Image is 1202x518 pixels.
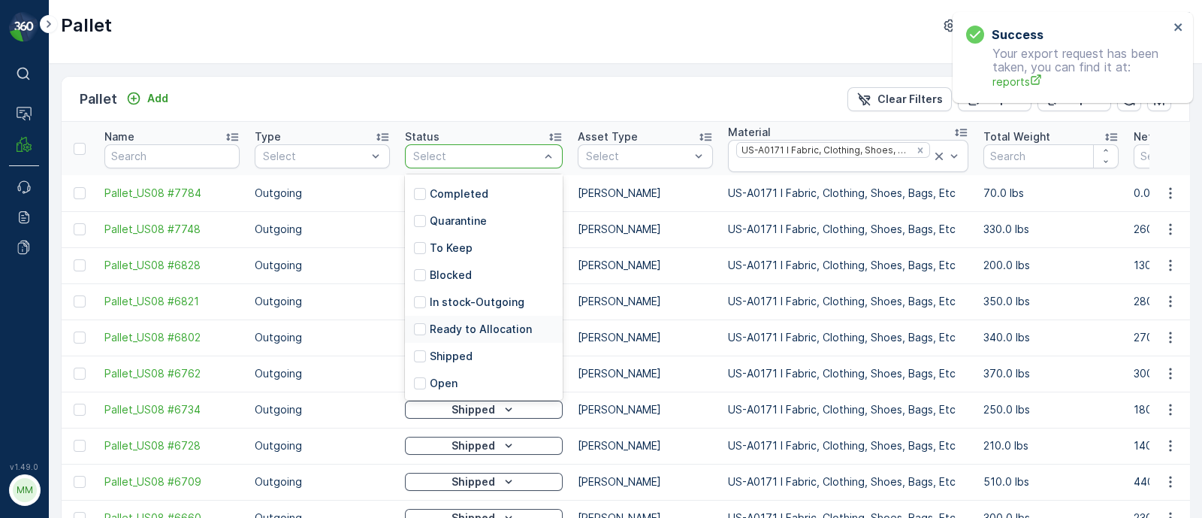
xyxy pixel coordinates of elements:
[976,356,1126,392] td: 370.0 lbs
[247,283,397,320] td: Outgoing
[570,428,720,464] td: [PERSON_NAME]
[976,247,1126,283] td: 200.0 lbs
[104,366,240,381] a: Pallet_US08 #6762
[9,462,39,471] span: v 1.49.0
[247,464,397,500] td: Outgoing
[247,211,397,247] td: Outgoing
[104,474,240,489] a: Pallet_US08 #6709
[430,322,532,337] p: Ready to Allocation
[847,87,952,111] button: Clear Filters
[104,186,240,201] a: Pallet_US08 #7784
[430,186,488,201] p: Completed
[570,175,720,211] td: [PERSON_NAME]
[430,295,524,310] p: In stock-Outgoing
[452,438,495,453] p: Shipped
[720,175,976,211] td: US-A0171 I Fabric, Clothing, Shoes, Bags, Etc
[74,223,86,235] div: Toggle Row Selected
[247,320,397,356] td: Outgoing
[104,438,240,453] a: Pallet_US08 #6728
[9,12,39,42] img: logo
[992,74,1169,89] a: reports
[720,392,976,428] td: US-A0171 I Fabric, Clothing, Shoes, Bags, Etc
[80,89,117,110] p: Pallet
[720,283,976,320] td: US-A0171 I Fabric, Clothing, Shoes, Bags, Etc
[570,247,720,283] td: [PERSON_NAME]
[405,437,563,455] button: Shipped
[976,464,1126,500] td: 510.0 lbs
[74,404,86,416] div: Toggle Row Selected
[720,464,976,500] td: US-A0171 I Fabric, Clothing, Shoes, Bags, Etc
[104,330,240,345] a: Pallet_US08 #6802
[983,129,1050,144] p: Total Weight
[247,392,397,428] td: Outgoing
[120,89,174,108] button: Add
[247,428,397,464] td: Outgoing
[104,222,240,237] a: Pallet_US08 #7748
[976,320,1126,356] td: 340.0 lbs
[263,149,367,164] p: Select
[405,473,563,491] button: Shipped
[983,144,1119,168] input: Search
[570,283,720,320] td: [PERSON_NAME]
[430,268,472,283] p: Blocked
[570,392,720,428] td: [PERSON_NAME]
[992,26,1043,44] h3: Success
[104,129,134,144] p: Name
[877,92,943,107] p: Clear Filters
[430,376,458,391] p: Open
[570,320,720,356] td: [PERSON_NAME]
[570,356,720,392] td: [PERSON_NAME]
[452,402,495,417] p: Shipped
[74,332,86,344] div: Toggle Row Selected
[74,295,86,307] div: Toggle Row Selected
[912,144,929,156] div: Remove US-A0171 I Fabric, Clothing, Shoes, Bags, Etc
[720,211,976,247] td: US-A0171 I Fabric, Clothing, Shoes, Bags, Etc
[104,402,240,417] a: Pallet_US08 #6734
[104,258,240,273] a: Pallet_US08 #6828
[728,125,771,140] p: Material
[976,283,1126,320] td: 350.0 lbs
[737,143,911,157] div: US-A0171 I Fabric, Clothing, Shoes, Bags, Etc
[578,129,638,144] p: Asset Type
[430,241,473,256] p: To Keep
[74,368,86,380] div: Toggle Row Selected
[247,247,397,283] td: Outgoing
[147,91,168,106] p: Add
[570,211,720,247] td: [PERSON_NAME]
[976,392,1126,428] td: 250.0 lbs
[720,247,976,283] td: US-A0171 I Fabric, Clothing, Shoes, Bags, Etc
[586,149,690,164] p: Select
[247,356,397,392] td: Outgoing
[1134,129,1192,144] p: Net Weight
[976,175,1126,211] td: 70.0 lbs
[430,214,487,229] p: Quarantine
[104,294,240,309] a: Pallet_US08 #6821
[430,349,473,364] p: Shipped
[570,464,720,500] td: [PERSON_NAME]
[13,478,37,502] div: MM
[720,356,976,392] td: US-A0171 I Fabric, Clothing, Shoes, Bags, Etc
[976,211,1126,247] td: 330.0 lbs
[405,129,439,144] p: Status
[74,259,86,271] div: Toggle Row Selected
[966,47,1169,89] p: Your export request has been taken, you can find it at:
[452,474,495,489] p: Shipped
[104,144,240,168] input: Search
[405,401,563,419] button: Shipped
[976,428,1126,464] td: 210.0 lbs
[720,320,976,356] td: US-A0171 I Fabric, Clothing, Shoes, Bags, Etc
[1173,21,1184,35] button: close
[255,129,281,144] p: Type
[9,474,39,506] button: MM
[74,440,86,452] div: Toggle Row Selected
[247,175,397,211] td: Outgoing
[74,476,86,488] div: Toggle Row Selected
